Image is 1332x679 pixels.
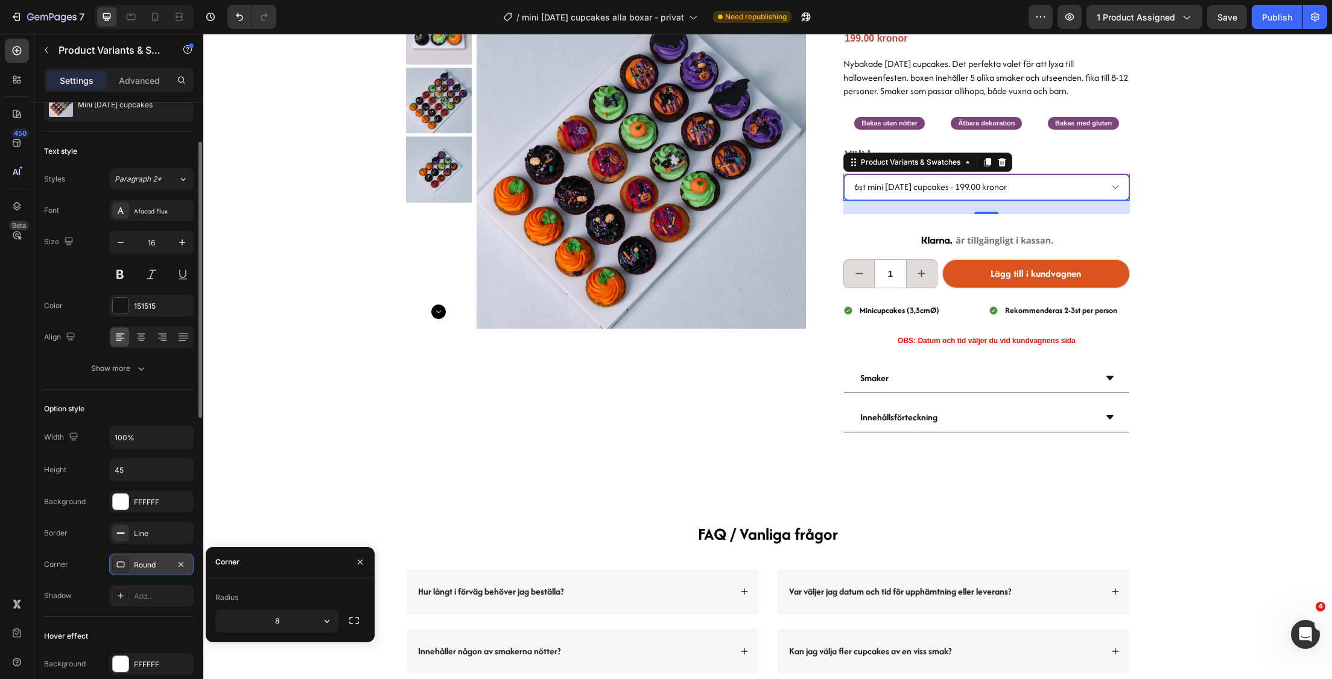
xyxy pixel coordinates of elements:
[44,205,59,216] div: Font
[755,86,811,93] span: Ätbara dekoration
[641,226,671,254] button: decrement
[91,362,147,374] div: Show more
[44,174,65,185] div: Styles
[714,194,852,218] img: gempages_530886339718022260-645c732c-0222-48b8-9ced-d0f578ee22a4.png
[656,271,736,282] strong: Minicupcakes (3,5cmØ)
[134,497,191,508] div: FFFFFF
[657,377,734,390] strong: Innehållsförteckning
[215,557,239,567] div: Corner
[1086,5,1202,29] button: 1 product assigned
[44,658,86,669] div: Background
[134,659,191,670] div: FFFFFF
[44,403,84,414] div: Option style
[110,459,193,481] input: Auto
[44,300,63,311] div: Color
[215,592,238,603] div: Radius
[134,528,191,539] div: Line
[109,168,194,190] button: Paragraph 2*
[586,551,808,564] strong: Var väljer jag datum och tid för upphämtning eller leverans?
[586,611,748,624] strong: Kan jag välja fler cupcakes av en viss smak?
[79,10,84,24] p: 7
[1207,5,1247,29] button: Save
[640,24,925,63] p: Nybakade [DATE] cupcakes. Det perfekta valet för att lyxa till halloweenfesten. boxen inehåller 5...
[44,329,78,346] div: Align
[44,429,81,446] div: Width
[1291,620,1320,649] iframe: Intercom live chat
[227,5,276,29] div: Undo/Redo
[203,34,1332,679] iframe: Design area
[657,338,685,350] strong: Smaker
[78,101,153,109] p: Mini [DATE] cupcakes
[49,93,73,117] img: product feature img
[44,590,72,601] div: Shadow
[641,112,684,130] strong: Välj box
[44,631,88,642] div: Hover effect
[44,358,194,379] button: Show more
[44,146,77,157] div: Text style
[44,559,68,570] div: Corner
[655,123,760,134] div: Product Variants & Swatches
[1262,11,1292,24] div: Publish
[522,11,684,24] span: mini [DATE] cupcakes alla boxar - privat
[228,271,243,285] button: Carousel Next Arrow
[1316,602,1325,611] span: 4
[1097,11,1175,24] span: 1 product assigned
[1217,12,1237,22] span: Save
[739,226,927,254] button: Lägg till i kundvagnen
[787,233,878,247] div: Lägg till i kundvagnen
[59,43,161,57] p: Product Variants & Swatches
[671,226,703,254] input: quantity
[9,221,29,230] div: Beta
[115,174,162,185] span: Paragraph 2*
[134,301,191,312] div: 151515
[110,426,193,448] input: Auto
[44,234,76,250] div: Size
[703,226,734,254] button: increment
[134,591,191,602] div: Add...
[1252,5,1302,29] button: Publish
[658,86,714,93] span: Bakas utan nötter
[44,496,86,507] div: Background
[5,5,90,29] button: 7
[516,11,519,24] span: /
[11,128,29,138] div: 450
[119,74,160,87] p: Advanced
[134,560,169,570] div: Round
[852,86,909,93] span: Bakas med gluten
[215,551,360,564] strong: Hur långt i förväg behöver jag beställa?
[134,206,191,216] div: Afacad Flux
[694,303,872,311] strong: OBS: Datum och tid väljer du vid kundvagnens sida
[60,74,94,87] p: Settings
[495,488,635,512] strong: FAQ / Vanliga frågor
[215,611,357,624] strong: Innehåller någon av smakerna nötter?
[44,528,68,538] div: Border
[802,271,914,282] strong: Rekommenderas 2-3st per person
[44,464,66,475] div: Height
[725,11,787,22] span: Need republishing
[216,610,338,632] input: Auto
